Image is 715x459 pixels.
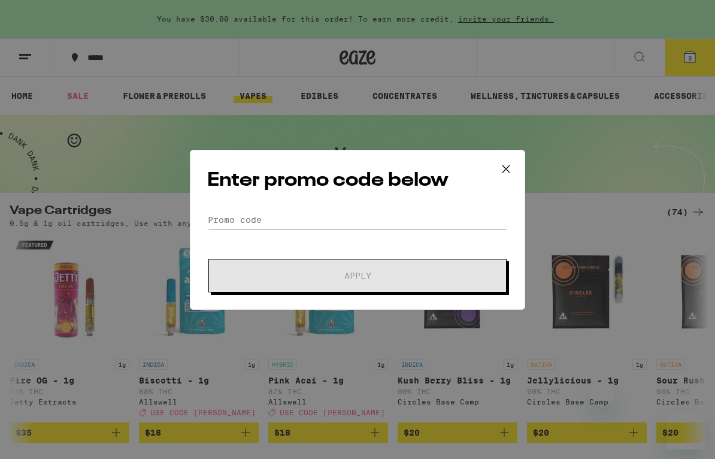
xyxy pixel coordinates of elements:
[344,271,371,280] span: Apply
[590,382,614,406] iframe: Close message
[667,411,705,449] iframe: Button to launch messaging window
[207,211,508,229] input: Promo code
[207,167,508,194] h2: Enter promo code below
[208,259,507,292] button: Apply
